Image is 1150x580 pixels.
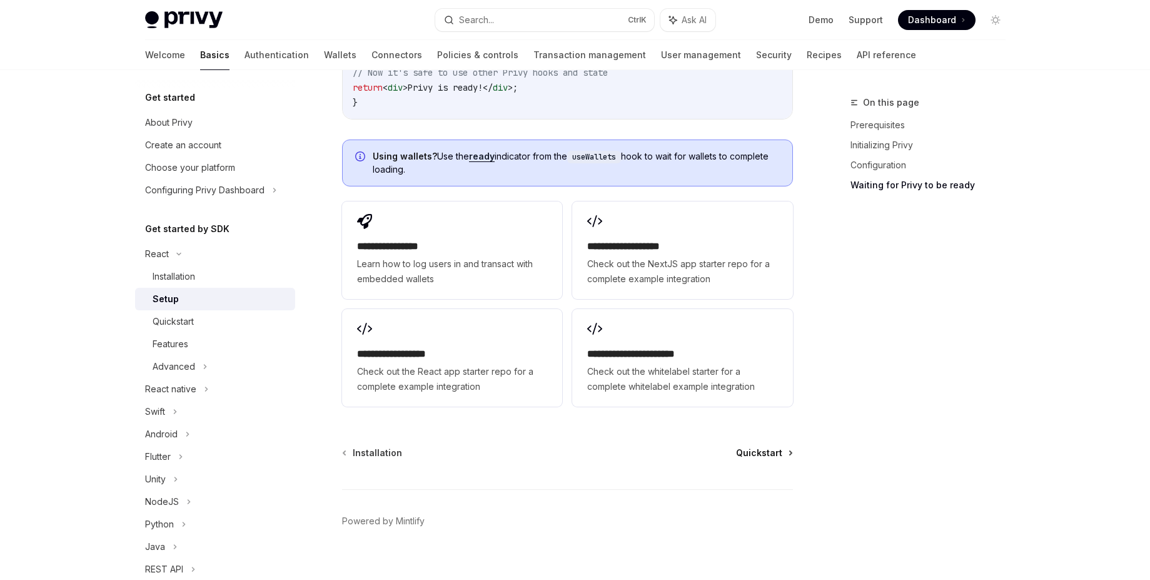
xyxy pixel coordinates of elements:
[135,156,295,179] a: Choose your platform
[857,40,916,70] a: API reference
[756,40,792,70] a: Security
[145,138,221,153] div: Create an account
[736,447,782,459] span: Quickstart
[373,151,437,161] strong: Using wallets?
[145,472,166,487] div: Unity
[200,40,229,70] a: Basics
[483,82,493,93] span: </
[459,13,494,28] div: Search...
[342,309,562,407] a: **** **** **** ***Check out the React app starter repo for a complete example integration
[661,40,741,70] a: User management
[383,82,388,93] span: <
[135,134,295,156] a: Create an account
[145,221,229,237] h5: Get started by SDK
[357,364,547,394] span: Check out the React app starter repo for a complete example integration
[145,11,223,29] img: light logo
[145,183,265,198] div: Configuring Privy Dashboard
[145,494,179,509] div: NodeJS
[736,447,792,459] a: Quickstart
[587,364,777,394] span: Check out the whitelabel starter for a complete whitelabel example integration
[145,517,174,532] div: Python
[628,15,647,25] span: Ctrl K
[437,40,518,70] a: Policies & controls
[373,150,780,176] span: Use the indicator from the hook to wait for wallets to complete loading.
[245,40,309,70] a: Authentication
[388,82,403,93] span: div
[533,40,646,70] a: Transaction management
[850,115,1016,135] a: Prerequisites
[145,90,195,105] h5: Get started
[153,292,179,307] div: Setup
[371,40,422,70] a: Connectors
[135,333,295,355] a: Features
[572,309,792,407] a: **** **** **** **** ***Check out the whitelabel starter for a complete whitelabel example integra...
[908,14,956,26] span: Dashboard
[145,115,193,130] div: About Privy
[863,95,919,110] span: On this page
[145,427,178,442] div: Android
[342,515,425,527] a: Powered by Mintlify
[153,314,194,329] div: Quickstart
[660,9,715,31] button: Ask AI
[408,82,483,93] span: Privy is ready!
[807,40,842,70] a: Recipes
[850,175,1016,195] a: Waiting for Privy to be ready
[153,269,195,284] div: Installation
[493,82,508,93] span: div
[145,562,183,577] div: REST API
[572,201,792,299] a: **** **** **** ****Check out the NextJS app starter repo for a complete example integration
[567,151,621,163] code: useWallets
[324,40,356,70] a: Wallets
[850,155,1016,175] a: Configuration
[135,111,295,134] a: About Privy
[145,40,185,70] a: Welcome
[353,97,358,108] span: }
[153,359,195,374] div: Advanced
[145,539,165,554] div: Java
[145,160,235,175] div: Choose your platform
[135,310,295,333] a: Quickstart
[809,14,834,26] a: Demo
[145,449,171,464] div: Flutter
[508,82,513,93] span: >
[153,337,188,352] div: Features
[353,67,608,78] span: // Now it's safe to use other Privy hooks and state
[145,247,169,262] div: React
[898,10,976,30] a: Dashboard
[469,151,495,162] a: ready
[135,288,295,310] a: Setup
[355,151,368,164] svg: Info
[357,257,547,287] span: Learn how to log users in and transact with embedded wallets
[342,201,562,299] a: **** **** **** *Learn how to log users in and transact with embedded wallets
[353,447,402,459] span: Installation
[135,265,295,288] a: Installation
[145,404,165,419] div: Swift
[850,135,1016,155] a: Initializing Privy
[353,82,383,93] span: return
[513,82,518,93] span: ;
[682,14,707,26] span: Ask AI
[403,82,408,93] span: >
[587,257,777,287] span: Check out the NextJS app starter repo for a complete example integration
[343,447,402,459] a: Installation
[849,14,883,26] a: Support
[435,9,654,31] button: Search...CtrlK
[986,10,1006,30] button: Toggle dark mode
[145,382,196,397] div: React native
